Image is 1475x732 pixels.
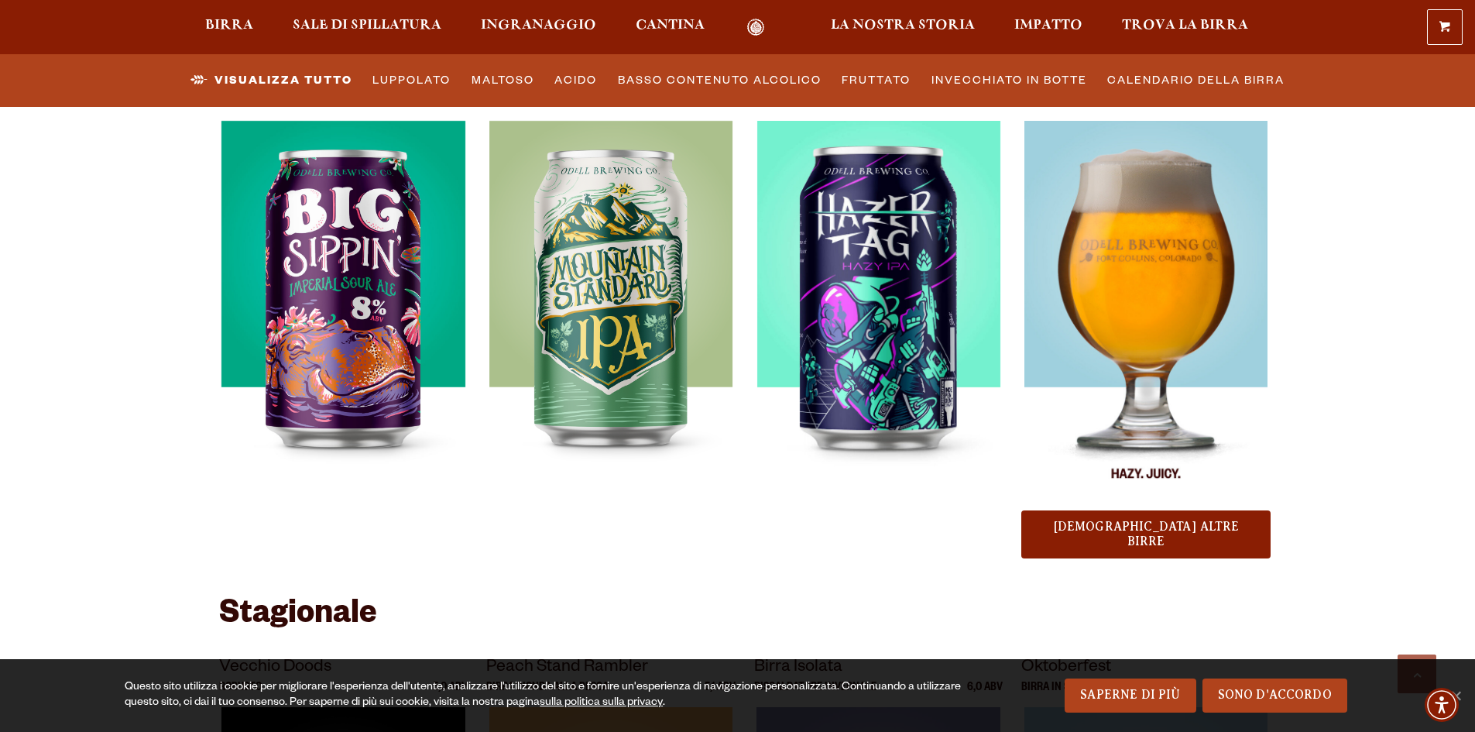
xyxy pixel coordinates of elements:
font: Maltoso [472,76,534,88]
a: sulla politica sulla privacy [540,697,663,710]
font: Fruttato [842,76,911,88]
a: Trova la birra [1112,19,1258,36]
img: Grande sorseggiando [221,121,465,508]
a: Birra [195,19,263,36]
a: Grande sorseggiando Imperial Sour Ale 8,0 ABV Grande sorseggiando Grande sorseggiando [219,68,468,508]
font: Trova la birra [1122,19,1248,31]
button: [DEMOGRAPHIC_DATA] altre birre [1021,510,1271,558]
font: Acido [554,76,597,88]
font: La nostra storia [831,19,975,31]
a: Rullo di tamburi Birra chiara torbida 5 gradi alcolici Rullo di tamburi Rullo di tamburi [1021,68,1271,508]
img: Rullo di tamburi [1024,121,1268,508]
font: Sale di spillatura [293,19,441,31]
a: Basso contenuto alcolico [612,63,828,98]
a: Calendario della birra [1101,63,1291,98]
font: Calendario della birra [1107,76,1285,88]
a: Cantina [626,19,715,36]
font: Sono d'accordo [1218,688,1332,702]
a: Visualizza tutto [184,63,358,98]
a: Ingranaggio [471,19,606,36]
a: Sono d'accordo [1202,679,1347,713]
font: Basso contenuto alcolico [618,76,822,88]
img: Standard di montagna [489,121,732,508]
img: Etichetta Hazer [756,121,1000,508]
a: Acido [548,63,603,98]
font: Invecchiato in botte [931,76,1087,88]
font: Saperne di più [1080,688,1180,702]
font: Questo sito utilizza i cookie per migliorare l'esperienza dell'utente, analizzare l'utilizzo del ... [125,682,961,710]
a: Etichetta Hazer IPA torbida 6 gradi alcolici Etichetta Hazer Etichetta Hazer [754,68,1003,508]
font: . [663,697,665,710]
font: luppolato [372,76,451,88]
a: luppolato [366,63,457,98]
font: Stagionale [219,600,377,634]
a: Invecchiato in botte [925,63,1093,98]
a: Maltoso [465,63,540,98]
font: Ingranaggio [481,19,596,31]
a: Scorri verso l'alto [1398,655,1436,693]
a: La nostra storia [821,19,985,36]
a: Fruttato [835,63,917,98]
a: Saperne di più [1065,679,1195,713]
font: Birra [205,19,253,31]
font: Impatto [1014,19,1082,31]
div: Accessibilità Menu [1425,688,1459,722]
a: Standard di montagna Mountain Style IPA 6,5 ABV Standard di montagna Standard di montagna [486,68,736,508]
font: [DEMOGRAPHIC_DATA] altre birre [1053,520,1240,548]
a: Impatto [1004,19,1093,36]
font: Cantina [636,19,705,31]
a: Casa Odell [727,19,785,36]
font: Visualizza tutto [214,76,352,88]
a: Sale di spillatura [283,19,451,36]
